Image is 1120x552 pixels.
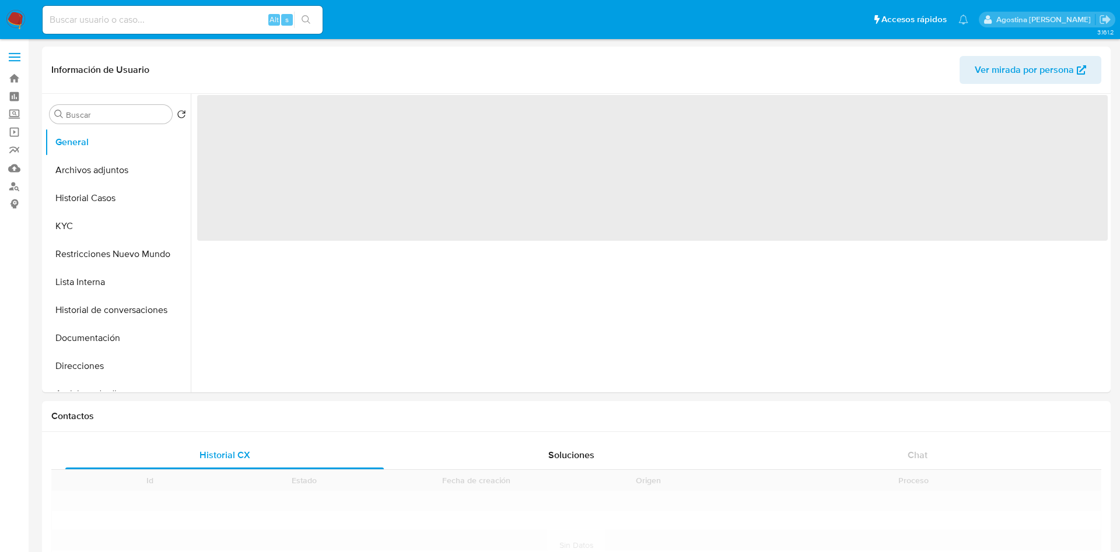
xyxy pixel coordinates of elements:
h1: Información de Usuario [51,64,149,76]
span: Chat [908,448,928,462]
p: agostina.faruolo@mercadolibre.com [996,14,1095,25]
button: Historial de conversaciones [45,296,191,324]
input: Buscar usuario o caso... [43,12,323,27]
button: Direcciones [45,352,191,380]
a: Notificaciones [958,15,968,24]
button: search-icon [294,12,318,28]
span: Accesos rápidos [881,13,947,26]
button: Volver al orden por defecto [177,110,186,122]
h1: Contactos [51,410,1101,422]
span: Historial CX [199,448,250,462]
input: Buscar [66,110,167,120]
a: Salir [1099,13,1111,26]
span: Alt [269,14,279,25]
span: ‌ [197,95,1108,241]
button: Historial Casos [45,184,191,212]
span: Soluciones [548,448,594,462]
button: Buscar [54,110,64,119]
button: Documentación [45,324,191,352]
button: Lista Interna [45,268,191,296]
button: General [45,128,191,156]
span: Ver mirada por persona [975,56,1074,84]
button: KYC [45,212,191,240]
button: Archivos adjuntos [45,156,191,184]
button: Ver mirada por persona [960,56,1101,84]
button: Anticipos de dinero [45,380,191,408]
button: Restricciones Nuevo Mundo [45,240,191,268]
span: s [285,14,289,25]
